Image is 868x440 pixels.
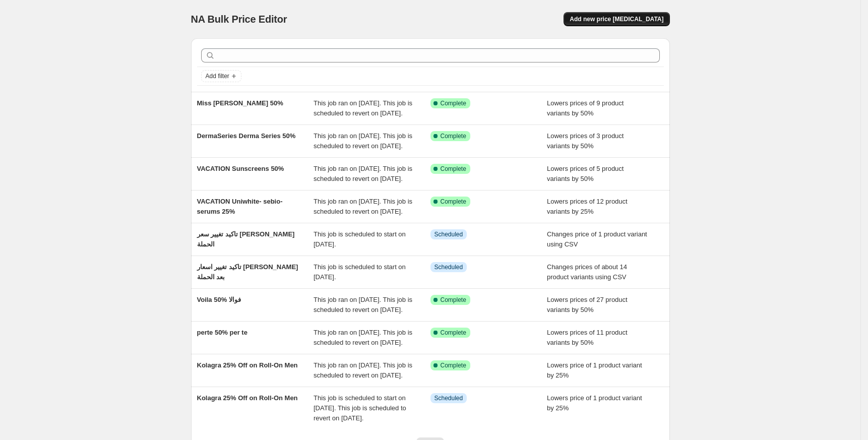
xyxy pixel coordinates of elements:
span: Scheduled [435,263,463,271]
span: This job ran on [DATE]. This job is scheduled to revert on [DATE]. [314,198,412,215]
span: Scheduled [435,230,463,238]
span: This job ran on [DATE]. This job is scheduled to revert on [DATE]. [314,99,412,117]
span: This job ran on [DATE]. This job is scheduled to revert on [DATE]. [314,361,412,379]
button: Add filter [201,70,241,82]
span: DermaSeries Derma Series 50% [197,132,296,140]
span: This job is scheduled to start on [DATE]. [314,230,406,248]
span: Lowers prices of 3 product variants by 50% [547,132,624,150]
span: Complete [441,198,466,206]
button: Add new price [MEDICAL_DATA] [564,12,669,26]
span: VACATION Sunscreens 50% [197,165,284,172]
span: Lowers price of 1 product variant by 25% [547,394,642,412]
span: Kolagra 25% Off on Roll-On Men [197,394,298,402]
span: Complete [441,296,466,304]
span: Changes price of 1 product variant using CSV [547,230,647,248]
span: Complete [441,165,466,173]
span: تاكيد تغيير اسعار [PERSON_NAME] بعد الحملة [197,263,298,281]
span: This job is scheduled to start on [DATE]. [314,263,406,281]
span: Complete [441,361,466,369]
span: Lowers prices of 12 product variants by 25% [547,198,628,215]
span: Miss [PERSON_NAME] 50% [197,99,283,107]
span: Scheduled [435,394,463,402]
span: تاكيد تغيير سعر [PERSON_NAME] الحملة [197,230,295,248]
span: Lowers prices of 9 product variants by 50% [547,99,624,117]
span: Lowers prices of 5 product variants by 50% [547,165,624,182]
span: This job is scheduled to start on [DATE]. This job is scheduled to revert on [DATE]. [314,394,406,422]
span: Complete [441,329,466,337]
span: Voila 50% فوالا [197,296,241,303]
span: This job ran on [DATE]. This job is scheduled to revert on [DATE]. [314,165,412,182]
span: Add filter [206,72,229,80]
span: Complete [441,132,466,140]
span: VACATION Uniwhite- sebio- serums 25% [197,198,283,215]
span: Kolagra 25% Off on Roll-On Men [197,361,298,369]
span: Add new price [MEDICAL_DATA] [570,15,663,23]
span: Lowers prices of 27 product variants by 50% [547,296,628,313]
span: Lowers prices of 11 product variants by 50% [547,329,628,346]
span: perte 50% per te [197,329,247,336]
span: This job ran on [DATE]. This job is scheduled to revert on [DATE]. [314,329,412,346]
span: This job ran on [DATE]. This job is scheduled to revert on [DATE]. [314,132,412,150]
span: This job ran on [DATE]. This job is scheduled to revert on [DATE]. [314,296,412,313]
span: Changes prices of about 14 product variants using CSV [547,263,627,281]
span: NA Bulk Price Editor [191,14,287,25]
span: Lowers price of 1 product variant by 25% [547,361,642,379]
span: Complete [441,99,466,107]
